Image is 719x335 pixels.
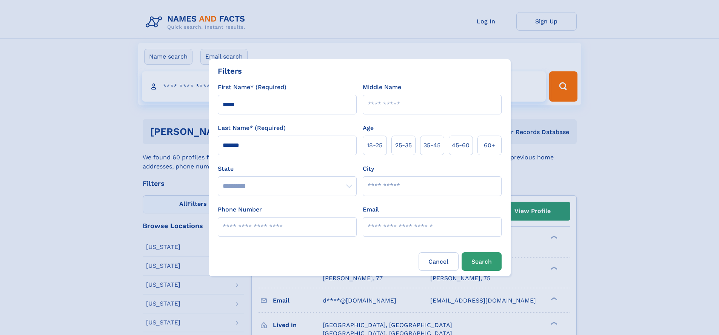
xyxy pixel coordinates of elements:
span: 25‑35 [395,141,412,150]
span: 18‑25 [367,141,382,150]
label: Age [363,124,374,133]
button: Search [462,252,502,271]
label: City [363,164,374,173]
label: First Name* (Required) [218,83,286,92]
label: Email [363,205,379,214]
label: Cancel [419,252,459,271]
span: 60+ [484,141,495,150]
span: 35‑45 [423,141,440,150]
span: 45‑60 [452,141,470,150]
div: Filters [218,65,242,77]
label: State [218,164,357,173]
label: Phone Number [218,205,262,214]
label: Middle Name [363,83,401,92]
label: Last Name* (Required) [218,124,286,133]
